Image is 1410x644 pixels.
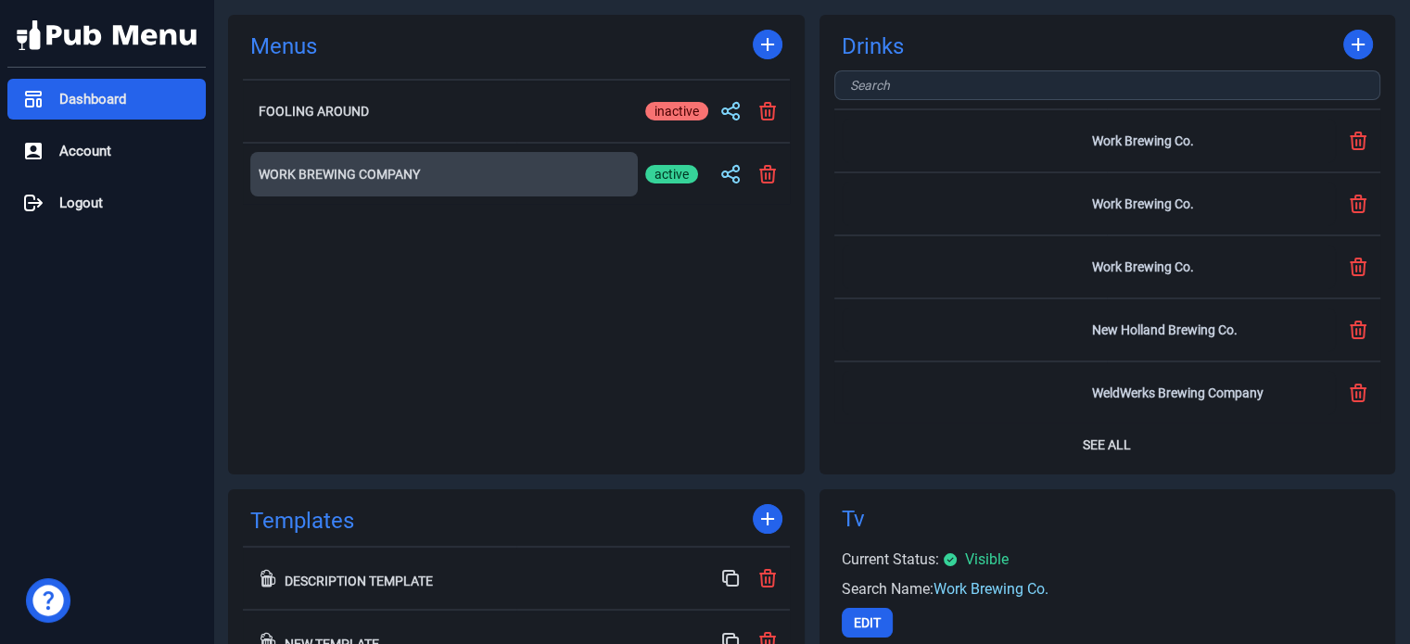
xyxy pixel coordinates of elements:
[1092,134,1320,147] div: Work Brewing Co.
[1092,323,1320,336] div: New Holland Brewing Co.
[250,32,317,61] a: Menus
[17,20,197,50] img: Pub Menu
[250,504,782,537] div: Templates
[834,430,1381,460] button: See All
[842,608,893,638] button: Edit
[259,105,629,118] h2: Fooling Around
[842,504,1374,534] div: Tv
[842,578,1048,600] div: Search Name:
[250,152,638,196] button: Work Brewing Company
[250,89,638,133] button: Fooling Around
[943,549,1009,571] div: Visible
[1092,386,1320,399] div: WeldWerks Brewing Company
[285,575,700,587] div: Description Template
[842,549,1009,571] div: Current Status:
[834,70,1381,100] input: Search
[59,89,126,110] span: Dashboard
[250,556,708,600] button: Description Template
[59,141,111,162] span: Account
[1092,197,1320,210] div: Work Brewing Co.
[59,193,103,214] span: Logout
[934,580,1048,598] span: Work Brewing Co.
[7,79,206,120] a: Dashboard
[1092,260,1320,273] div: Work Brewing Co.
[842,32,904,61] a: Drinks
[259,168,629,181] h2: Work Brewing Company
